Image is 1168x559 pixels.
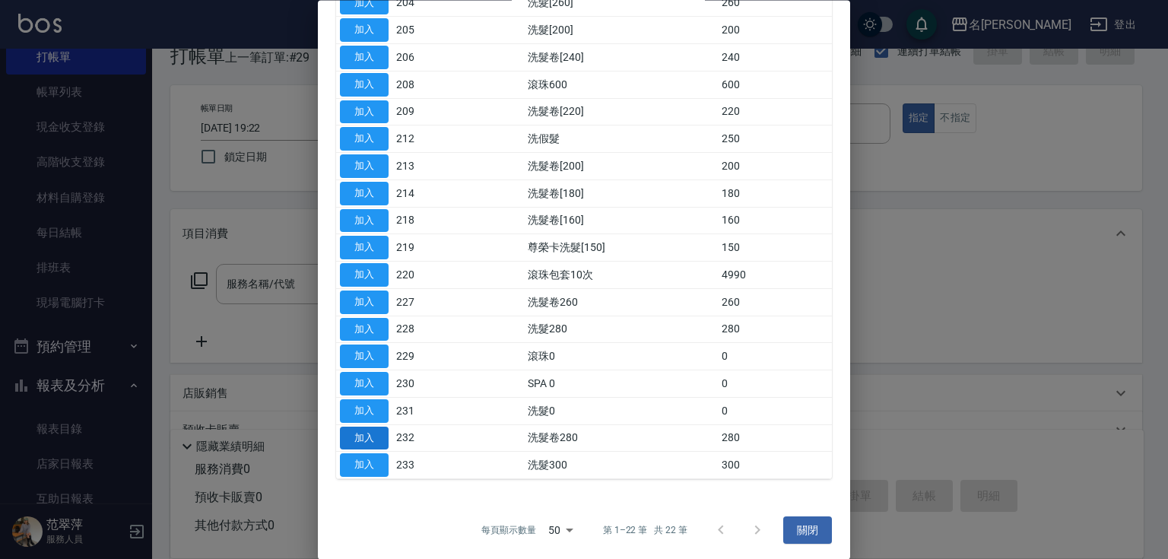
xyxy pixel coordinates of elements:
td: 洗髮卷260 [524,289,718,316]
button: 加入 [340,19,389,43]
td: 滾珠包套10次 [524,262,718,289]
td: 214 [392,180,459,208]
td: 212 [392,125,459,153]
button: 加入 [340,100,389,124]
td: 600 [718,71,832,99]
td: 180 [718,180,832,208]
td: 洗髮0 [524,398,718,425]
td: 尊榮卡洗髮[150] [524,234,718,262]
td: SPA 0 [524,370,718,398]
td: 洗髮300 [524,452,718,479]
p: 每頁顯示數量 [481,524,536,538]
td: 233 [392,452,459,479]
td: 240 [718,44,832,71]
td: 洗假髮 [524,125,718,153]
td: 300 [718,452,832,479]
td: 260 [718,289,832,316]
td: 230 [392,370,459,398]
td: 4990 [718,262,832,289]
button: 加入 [340,209,389,233]
div: 50 [542,510,579,551]
button: 加入 [340,73,389,97]
td: 0 [718,343,832,370]
button: 加入 [340,318,389,341]
td: 洗髮[200] [524,17,718,44]
td: 0 [718,398,832,425]
button: 加入 [340,291,389,314]
button: 加入 [340,427,389,450]
td: 232 [392,425,459,453]
td: 228 [392,316,459,344]
button: 加入 [340,454,389,478]
td: 280 [718,425,832,453]
td: 231 [392,398,459,425]
td: 280 [718,316,832,344]
td: 218 [392,208,459,235]
td: 209 [392,99,459,126]
td: 洗髮卷[200] [524,153,718,180]
td: 219 [392,234,459,262]
td: 洗髮卷[160] [524,208,718,235]
td: 洗髮卷[240] [524,44,718,71]
button: 關閉 [783,516,832,545]
button: 加入 [340,128,389,151]
td: 220 [718,99,832,126]
td: 220 [392,262,459,289]
button: 加入 [340,182,389,205]
button: 加入 [340,237,389,260]
td: 0 [718,370,832,398]
td: 200 [718,153,832,180]
button: 加入 [340,155,389,179]
button: 加入 [340,46,389,70]
td: 滾珠0 [524,343,718,370]
p: 第 1–22 筆 共 22 筆 [603,524,687,538]
td: 200 [718,17,832,44]
td: 滾珠600 [524,71,718,99]
button: 加入 [340,399,389,423]
td: 160 [718,208,832,235]
button: 加入 [340,345,389,369]
td: 205 [392,17,459,44]
td: 150 [718,234,832,262]
td: 206 [392,44,459,71]
td: 250 [718,125,832,153]
td: 227 [392,289,459,316]
td: 洗髮卷280 [524,425,718,453]
td: 208 [392,71,459,99]
td: 洗髮280 [524,316,718,344]
button: 加入 [340,373,389,396]
td: 213 [392,153,459,180]
td: 洗髮卷[180] [524,180,718,208]
td: 229 [392,343,459,370]
td: 洗髮卷[220] [524,99,718,126]
button: 加入 [340,264,389,287]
